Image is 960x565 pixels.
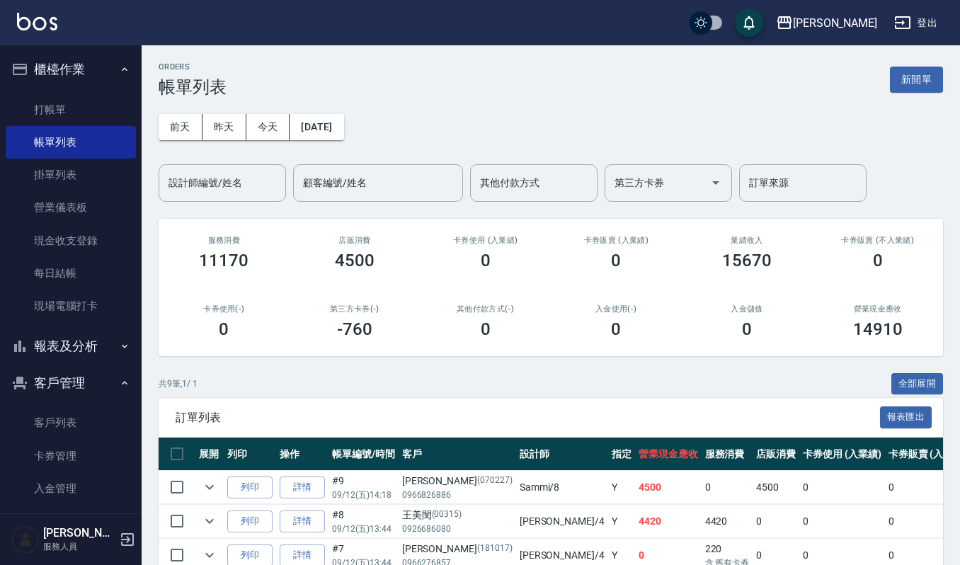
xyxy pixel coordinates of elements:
img: Logo [17,13,57,30]
button: Open [704,171,727,194]
button: [PERSON_NAME] [770,8,883,38]
th: 營業現金應收 [635,438,702,471]
div: [PERSON_NAME] [402,542,513,557]
td: Sammi /8 [516,471,608,504]
td: #9 [328,471,399,504]
h3: 15670 [722,251,772,270]
p: (070227) [477,474,513,489]
a: 詳情 [280,510,325,532]
h3: 0 [219,319,229,339]
a: 詳情 [280,476,325,498]
td: #8 [328,505,399,538]
td: 4420 [635,505,702,538]
td: Y [608,471,635,504]
button: 全部展開 [891,373,944,395]
button: 列印 [227,476,273,498]
h3: 11170 [199,251,248,270]
td: 0 [799,505,885,538]
p: 0966826886 [402,489,513,501]
p: 共 9 筆, 1 / 1 [159,377,198,390]
h2: ORDERS [159,62,227,72]
button: 昨天 [202,114,246,140]
td: 4500 [635,471,702,504]
button: 今天 [246,114,290,140]
td: Y [608,505,635,538]
td: 0 [702,471,753,504]
th: 帳單編號/時間 [328,438,399,471]
button: [DATE] [290,114,343,140]
p: (00315) [432,508,462,523]
th: 服務消費 [702,438,753,471]
h2: 業績收入 [699,236,796,245]
h2: 店販消費 [307,236,404,245]
h3: 14910 [853,319,903,339]
h3: 0 [481,251,491,270]
th: 指定 [608,438,635,471]
th: 展開 [195,438,224,471]
button: 報表匯出 [880,406,932,428]
button: save [735,8,763,37]
th: 設計師 [516,438,608,471]
h3: 0 [611,251,621,270]
a: 打帳單 [6,93,136,126]
div: [PERSON_NAME] [793,14,877,32]
h3: 服務消費 [176,236,273,245]
h3: -760 [337,319,372,339]
h2: 入金儲值 [699,304,796,314]
h2: 營業現金應收 [829,304,926,314]
button: 列印 [227,510,273,532]
h3: 0 [481,319,491,339]
button: 前天 [159,114,202,140]
th: 客戶 [399,438,516,471]
a: 營業儀表板 [6,191,136,224]
a: 帳單列表 [6,126,136,159]
button: expand row [199,510,220,532]
button: expand row [199,476,220,498]
td: 4420 [702,505,753,538]
p: 09/12 (五) 14:18 [332,489,395,501]
span: 訂單列表 [176,411,880,425]
h2: 第三方卡券(-) [307,304,404,314]
button: 登出 [888,10,943,36]
a: 入金管理 [6,472,136,505]
td: 0 [799,471,885,504]
h3: 0 [611,319,621,339]
p: 服務人員 [43,540,115,553]
th: 操作 [276,438,328,471]
a: 新開單 [890,72,943,86]
p: 09/12 (五) 13:44 [332,523,395,535]
a: 客戶列表 [6,406,136,439]
a: 現場電腦打卡 [6,290,136,322]
img: Person [11,525,40,554]
h3: 0 [873,251,883,270]
button: 新開單 [890,67,943,93]
h5: [PERSON_NAME] [43,526,115,540]
div: [PERSON_NAME] [402,474,513,489]
button: 櫃檯作業 [6,51,136,88]
a: 現金收支登錄 [6,224,136,257]
button: 報表及分析 [6,328,136,365]
td: [PERSON_NAME] /4 [516,505,608,538]
p: 0926686080 [402,523,513,535]
div: 王美閔 [402,508,513,523]
h2: 其他付款方式(-) [437,304,534,314]
h2: 卡券販賣 (不入業績) [829,236,926,245]
a: 掛單列表 [6,159,136,191]
th: 店販消費 [753,438,799,471]
button: 客戶管理 [6,365,136,401]
th: 列印 [224,438,276,471]
td: 0 [753,505,799,538]
h2: 入金使用(-) [568,304,665,314]
h3: 0 [742,319,752,339]
h2: 卡券販賣 (入業績) [568,236,665,245]
td: 4500 [753,471,799,504]
a: 卡券管理 [6,440,136,472]
a: 報表匯出 [880,410,932,423]
a: 每日結帳 [6,257,136,290]
th: 卡券使用 (入業績) [799,438,885,471]
h2: 卡券使用 (入業績) [437,236,534,245]
h3: 帳單列表 [159,77,227,97]
h3: 4500 [335,251,375,270]
h2: 卡券使用(-) [176,304,273,314]
p: (181017) [477,542,513,557]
